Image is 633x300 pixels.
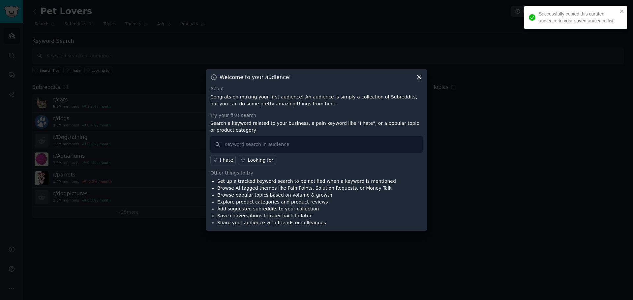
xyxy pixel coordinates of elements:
div: Other things to try [210,170,423,177]
li: Share your audience with friends or colleagues [217,219,396,226]
h3: Welcome to your audience! [220,74,291,81]
div: I hate [220,157,233,164]
input: Keyword search in audience [210,136,423,153]
li: Add suggested subreddits to your collection [217,205,396,212]
div: Try your first search [210,112,423,119]
a: Looking for [238,155,276,165]
li: Set up a tracked keyword search to be notified when a keyword is mentioned [217,178,396,185]
li: Save conversations to refer back to later [217,212,396,219]
a: I hate [210,155,236,165]
li: Explore product categories and product reviews [217,199,396,205]
li: Browse popular topics based on volume & growth [217,192,396,199]
li: Browse AI-tagged themes like Pain Points, Solution Requests, or Money Talk [217,185,396,192]
div: Successfully copied this curated audience to your saved audience list. [539,11,618,24]
button: close [620,9,624,14]
div: About [210,85,423,92]
p: Congrats on making your first audience! An audience is simply a collection of Subreddits, but you... [210,94,423,107]
div: Looking for [248,157,273,164]
p: Search a keyword related to your business, a pain keyword like "I hate", or a popular topic or pr... [210,120,423,134]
